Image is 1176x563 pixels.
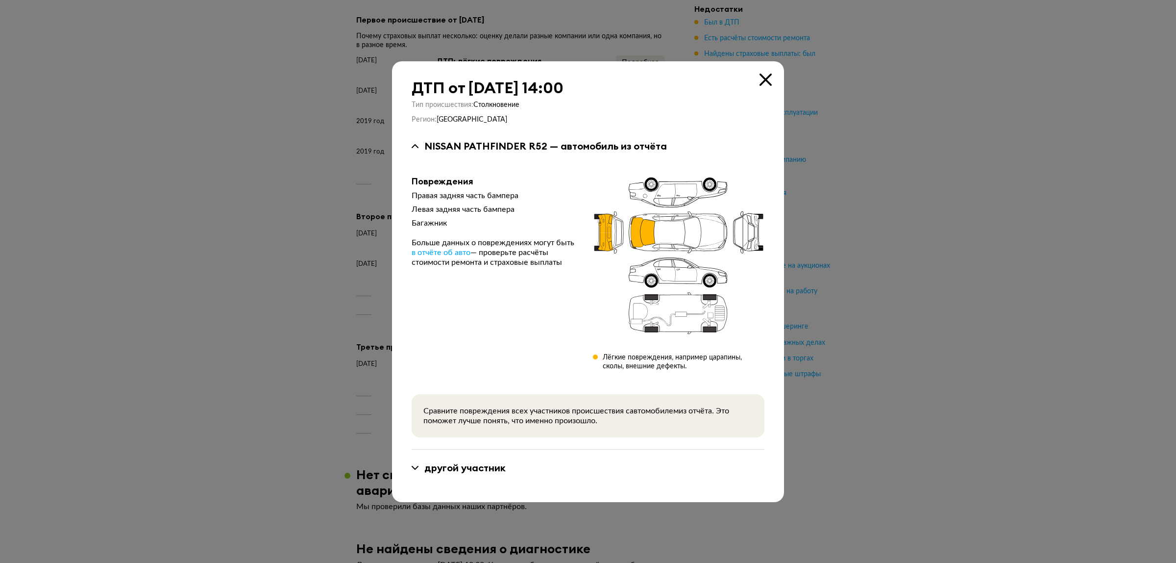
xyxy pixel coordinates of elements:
div: Сравните повреждения всех участников происшествия с автомобилем из отчёта. Это поможет лучше поня... [423,406,753,426]
div: другой участник [424,461,506,474]
span: [GEOGRAPHIC_DATA] [437,116,507,123]
span: в отчёте об авто [412,249,470,256]
div: Регион : [412,115,764,124]
div: Левая задняя часть бампера [412,205,577,214]
div: Тип происшествия : [412,101,764,109]
span: Столкновение [473,102,519,108]
div: Лёгкие повреждения, например царапины, сколы, внешние дефекты. [603,353,764,371]
div: ДТП от [DATE] 14:00 [412,79,764,97]
a: в отчёте об авто [412,248,470,257]
div: Правая задняя часть бампера [412,191,577,201]
div: Повреждения [412,176,577,187]
div: NISSAN PATHFINDER R52 — автомобиль из отчёта [424,140,667,153]
div: Багажник [412,218,577,228]
div: Больше данных о повреждениях могут быть — проверьте расчёты стоимости ремонта и страховые выплаты [412,238,577,267]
